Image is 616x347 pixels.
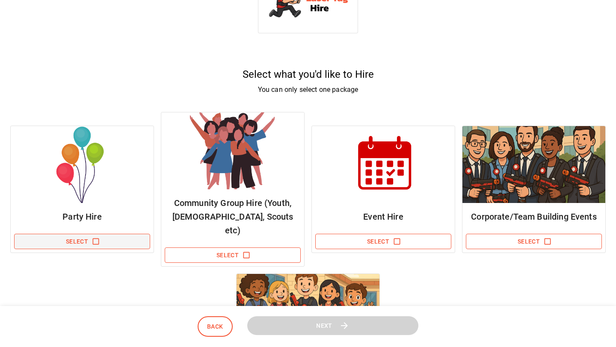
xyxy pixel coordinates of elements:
[18,210,147,223] h6: Party Hire
[466,234,602,250] button: Select
[207,321,223,332] span: Back
[198,316,233,337] button: Back
[312,126,455,203] img: Package
[319,210,448,223] h6: Event Hire
[10,85,606,95] p: You can only select one package
[316,321,332,331] span: Next
[469,210,598,223] h6: Corporate/Team Building Events
[247,316,418,335] button: Next
[161,112,304,189] img: Package
[315,234,451,250] button: Select
[10,68,606,81] h5: Select what you'd like to Hire
[11,126,154,203] img: Package
[14,234,150,250] button: Select
[168,196,297,237] h6: Community Group Hire (Youth, [DEMOGRAPHIC_DATA], Scouts etc)
[462,126,605,203] img: Package
[165,247,301,263] button: Select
